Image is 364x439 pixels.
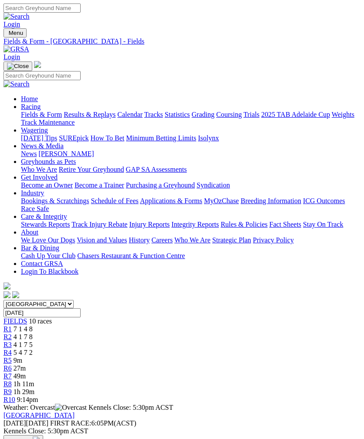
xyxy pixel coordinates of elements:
span: 9m [14,357,22,364]
span: 4 1 7 8 [14,333,33,340]
a: Tracks [144,111,163,118]
a: R7 [3,372,12,380]
a: Privacy Policy [253,236,294,244]
div: Industry [21,197,361,213]
a: MyOzChase [204,197,239,204]
span: 9:14pm [17,396,38,403]
span: 7 1 4 8 [14,325,33,333]
img: twitter.svg [12,291,19,298]
a: Trials [243,111,259,118]
a: Home [21,95,38,102]
a: Bar & Dining [21,244,59,252]
span: [DATE] [3,419,26,427]
img: Search [3,80,30,88]
div: News & Media [21,150,361,158]
a: Rules & Policies [221,221,268,228]
img: logo-grsa-white.png [34,61,41,68]
a: Who We Are [174,236,211,244]
a: [PERSON_NAME] [38,150,94,157]
img: Search [3,13,30,20]
a: R6 [3,364,12,372]
a: About [21,228,38,236]
button: Toggle navigation [3,28,27,37]
a: Track Maintenance [21,119,75,126]
span: Kennels Close: 5:30pm ACST [88,404,173,411]
div: About [21,236,361,244]
span: FIRST RACE: [50,419,91,427]
a: Industry [21,189,44,197]
a: Who We Are [21,166,57,173]
a: History [129,236,150,244]
span: 5 4 7 2 [14,349,33,356]
a: How To Bet [91,134,125,142]
a: Purchasing a Greyhound [126,181,195,189]
span: 49m [14,372,26,380]
a: FIELDS [3,317,27,325]
a: Wagering [21,126,48,134]
a: Coursing [216,111,242,118]
span: [DATE] [3,419,48,427]
a: Minimum Betting Limits [126,134,196,142]
a: Isolynx [198,134,219,142]
a: R8 [3,380,12,388]
a: Vision and Values [77,236,127,244]
a: Become a Trainer [75,181,124,189]
span: 6:05PM(ACST) [50,419,136,427]
div: Wagering [21,134,361,142]
input: Search [3,3,81,13]
span: Menu [9,30,23,36]
span: R1 [3,325,12,333]
button: Toggle navigation [3,61,32,71]
a: Race Safe [21,205,49,212]
span: 1h 11m [14,380,34,388]
a: Stay On Track [303,221,343,228]
a: Breeding Information [241,197,301,204]
a: Careers [151,236,173,244]
a: R3 [3,341,12,348]
a: GAP SA Assessments [126,166,187,173]
a: Care & Integrity [21,213,67,220]
a: Retire Your Greyhound [59,166,124,173]
a: Injury Reports [129,221,170,228]
input: Search [3,71,81,80]
a: Grading [192,111,214,118]
a: Schedule of Fees [91,197,138,204]
a: Cash Up Your Club [21,252,75,259]
span: R2 [3,333,12,340]
img: facebook.svg [3,291,10,298]
span: 27m [14,364,26,372]
a: Track Injury Rebate [71,221,127,228]
span: 1h 29m [14,388,34,395]
a: ICG Outcomes [303,197,345,204]
a: Weights [332,111,354,118]
div: Racing [21,111,361,126]
a: R5 [3,357,12,364]
a: R9 [3,388,12,395]
a: Applications & Forms [140,197,202,204]
a: R10 [3,396,15,403]
a: Become an Owner [21,181,73,189]
input: Select date [3,308,81,317]
a: Calendar [117,111,143,118]
a: Fact Sheets [269,221,301,228]
div: Greyhounds as Pets [21,166,361,174]
a: [GEOGRAPHIC_DATA] [3,412,75,419]
div: Fields & Form - [GEOGRAPHIC_DATA] - Fields [3,37,361,45]
a: News [21,150,37,157]
a: Results & Replays [64,111,116,118]
a: We Love Our Dogs [21,236,75,244]
div: Care & Integrity [21,221,361,228]
a: Greyhounds as Pets [21,158,76,165]
span: 4 1 7 5 [14,341,33,348]
span: 10 races [29,317,52,325]
a: R4 [3,349,12,356]
a: Login [3,20,20,28]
